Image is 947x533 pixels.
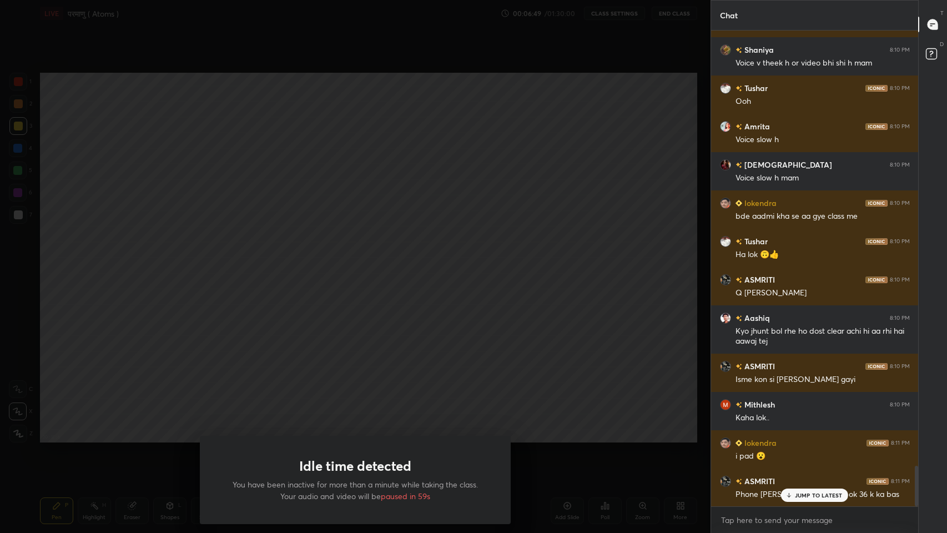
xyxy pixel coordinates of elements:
img: Learner_Badge_beginner_1_8b307cf2a0.svg [736,200,742,207]
img: iconic-dark.1390631f.png [865,123,888,130]
div: Voice slow h mam [736,173,910,184]
img: iconic-dark.1390631f.png [865,363,888,370]
div: Ha lok 🙃👍 [736,249,910,260]
div: Kaha lok.. [736,413,910,424]
h6: lokendra [742,437,777,449]
div: 8:10 PM [890,238,910,245]
h6: ASMRITI [742,360,775,372]
h6: lokendra [742,197,777,209]
div: 8:10 PM [890,85,910,92]
h6: Shaniya [742,44,774,56]
img: 29e7523a708b45dd92dbfd840cc51cf9.jpg [720,44,731,56]
img: c4902eb5672c44af8b97f319d1b3414e.jpg [720,361,731,372]
div: 8:10 PM [890,123,910,130]
img: no-rating-badge.077c3623.svg [736,162,742,168]
img: no-rating-badge.077c3623.svg [736,124,742,130]
img: no-rating-badge.077c3623.svg [736,479,742,485]
div: Q [PERSON_NAME] [736,288,910,299]
p: You have been inactive for more than a minute while taking the class. Your audio and video will be [226,479,484,502]
div: Voice v theek h or video bhi shi h mam [736,58,910,69]
div: Phone [PERSON_NAME] he hai ok 36 k ka bas [736,489,910,500]
h6: Amrita [742,120,770,132]
img: c4902eb5672c44af8b97f319d1b3414e.jpg [720,274,731,285]
img: iconic-dark.1390631f.png [867,440,889,446]
img: c4902eb5672c44af8b97f319d1b3414e.jpg [720,476,731,487]
h6: ASMRITI [742,475,775,487]
img: no-rating-badge.077c3623.svg [736,239,742,245]
div: 8:11 PM [891,440,910,446]
img: iconic-dark.1390631f.png [867,478,889,485]
div: grid [711,31,919,506]
img: no-rating-badge.077c3623.svg [736,402,742,408]
div: 8:10 PM [890,276,910,283]
img: no-rating-badge.077c3623.svg [736,86,742,92]
span: paused in 59s [381,491,430,501]
div: Ooh [736,96,910,107]
p: D [940,40,944,48]
img: 2d701adf2a7247aeaa0018d173690177.jpg [720,83,731,94]
img: iconic-dark.1390631f.png [865,238,888,245]
h6: Mithlesh [742,399,775,410]
img: no-rating-badge.077c3623.svg [736,277,742,283]
h6: Tushar [742,235,768,247]
img: 8bb8d65a80d94a94ac07ef05e5651d12.jpg [720,313,731,324]
img: 3 [720,399,731,410]
img: no-rating-badge.077c3623.svg [736,315,742,321]
h6: Tushar [742,82,768,94]
h6: Aashiq [742,312,770,324]
img: iconic-dark.1390631f.png [865,276,888,283]
p: T [940,9,944,17]
div: Kyo jhunt bol rhe ho dost clear achi hi aa rhi hai aawaj tej [736,326,910,347]
div: bde aadmi kha se aa gye class me [736,211,910,222]
img: iconic-dark.1390631f.png [865,85,888,92]
img: 17963b32a8114a8eaca756b508a36ab1.jpg [720,198,731,209]
img: Learner_Badge_beginner_1_8b307cf2a0.svg [736,440,742,446]
p: Chat [711,1,747,30]
img: iconic-dark.1390631f.png [865,200,888,207]
img: a9de526689eb49e98ce2fcb856dfee6a.jpg [720,121,731,132]
img: no-rating-badge.077c3623.svg [736,47,742,53]
img: 3 [720,159,731,170]
img: 17963b32a8114a8eaca756b508a36ab1.jpg [720,438,731,449]
div: 8:10 PM [890,200,910,207]
div: 8:11 PM [891,478,910,485]
img: no-rating-badge.077c3623.svg [736,364,742,370]
div: 8:10 PM [890,315,910,321]
div: 8:10 PM [890,47,910,53]
div: i pad 😮 [736,451,910,462]
div: Isme kon si [PERSON_NAME] gayi [736,374,910,385]
h6: ASMRITI [742,274,775,285]
img: 2d701adf2a7247aeaa0018d173690177.jpg [720,236,731,247]
h6: [DEMOGRAPHIC_DATA] [742,159,832,170]
h1: Idle time detected [299,458,411,474]
div: 8:10 PM [890,363,910,370]
div: Voice slow h [736,134,910,145]
div: 8:10 PM [890,401,910,408]
div: 8:10 PM [890,162,910,168]
p: JUMP TO LATEST [795,492,843,499]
